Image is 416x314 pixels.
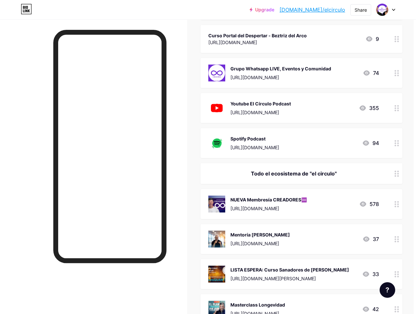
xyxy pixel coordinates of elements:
[208,100,225,116] img: Youtube El Círculo Podcast
[230,240,290,247] div: [URL][DOMAIN_NAME]
[230,301,285,308] div: Masterclass Longevidad
[208,196,225,212] img: NUEVA Membresía CREADORES♾️
[230,100,291,107] div: Youtube El Círculo Podcast
[208,135,225,151] img: Spotify Podcast
[230,65,331,72] div: Grupo Whatsapp LIVE, Eventos y Comunidad
[230,266,349,273] div: LISTA ESPERA: Curso Sanadores de [PERSON_NAME]
[230,135,279,142] div: Spotify Podcast
[230,109,291,116] div: [URL][DOMAIN_NAME]
[362,235,379,243] div: 37
[208,32,307,39] div: Curso Portal del Despertar - Beztriz del Arco
[208,231,225,248] img: Mentoría Jordi Canela
[230,196,307,203] div: NUEVA Membresía CREADORES♾️
[208,39,307,46] div: [URL][DOMAIN_NAME]
[208,266,225,283] img: LISTA ESPERA: Curso Sanadores de Joel
[208,65,225,81] img: Grupo Whatsapp LIVE, Eventos y Comunidad
[230,231,290,238] div: Mentoría [PERSON_NAME]
[365,35,379,43] div: 9
[355,6,367,13] div: Share
[362,139,379,147] div: 94
[208,170,379,177] div: Todo el ecosistema de "el circulo"
[250,7,274,12] a: Upgrade
[359,104,379,112] div: 355
[376,4,388,16] img: Lorenzo
[362,305,379,313] div: 42
[362,270,379,278] div: 33
[230,275,349,282] div: [URL][DOMAIN_NAME][PERSON_NAME]
[230,144,279,151] div: [URL][DOMAIN_NAME]
[230,205,307,212] div: [URL][DOMAIN_NAME]
[359,200,379,208] div: 578
[279,6,345,14] a: [DOMAIN_NAME]/elcirculo
[230,74,331,81] div: [URL][DOMAIN_NAME]
[363,69,379,77] div: 74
